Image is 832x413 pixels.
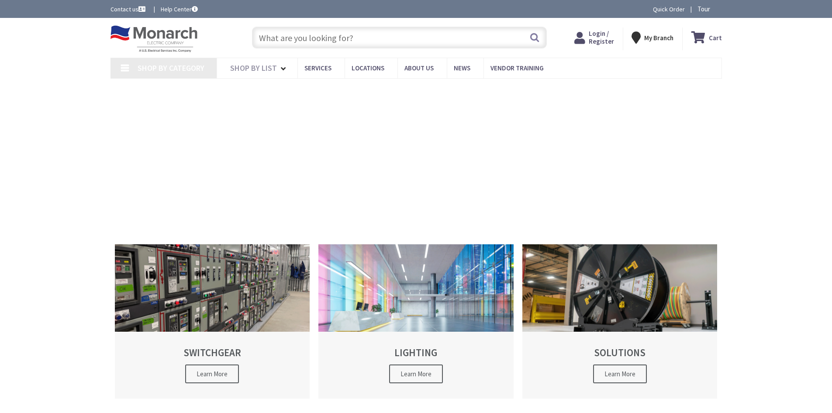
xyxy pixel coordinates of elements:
span: Learn More [593,364,647,383]
span: Learn More [389,364,443,383]
h2: SOLUTIONS [538,347,702,358]
a: Login / Register [574,30,614,45]
a: SWITCHGEAR Learn More [115,244,310,399]
span: Vendor Training [490,64,544,72]
span: News [454,64,470,72]
span: About Us [404,64,434,72]
strong: Cart [709,30,722,45]
span: Services [304,64,331,72]
img: Monarch Electric Company [110,25,198,52]
span: Shop By List [230,63,277,73]
div: My Branch [632,30,673,45]
a: Cart [691,30,722,45]
strong: My Branch [644,34,673,42]
input: What are you looking for? [252,27,547,49]
a: SOLUTIONS Learn More [522,244,718,399]
h2: SWITCHGEAR [130,347,295,358]
a: Contact us [110,5,147,14]
a: Quick Order [653,5,685,14]
span: Locations [352,64,384,72]
span: Tour [697,5,720,13]
a: Help Center [161,5,198,14]
span: Learn More [185,364,239,383]
span: Shop By Category [138,63,204,73]
a: LIGHTING Learn More [318,244,514,399]
h2: LIGHTING [334,347,498,358]
span: Login / Register [589,29,614,45]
